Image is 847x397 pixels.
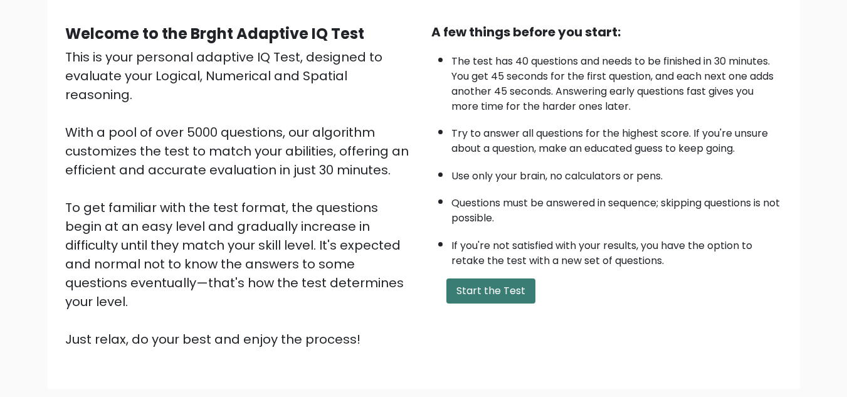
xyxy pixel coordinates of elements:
div: A few things before you start: [431,23,782,41]
li: If you're not satisfied with your results, you have the option to retake the test with a new set ... [451,232,782,268]
li: Try to answer all questions for the highest score. If you're unsure about a question, make an edu... [451,120,782,156]
div: This is your personal adaptive IQ Test, designed to evaluate your Logical, Numerical and Spatial ... [65,48,416,349]
b: Welcome to the Brght Adaptive IQ Test [65,23,364,44]
li: The test has 40 questions and needs to be finished in 30 minutes. You get 45 seconds for the firs... [451,48,782,114]
li: Questions must be answered in sequence; skipping questions is not possible. [451,189,782,226]
button: Start the Test [446,278,535,304]
li: Use only your brain, no calculators or pens. [451,162,782,184]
